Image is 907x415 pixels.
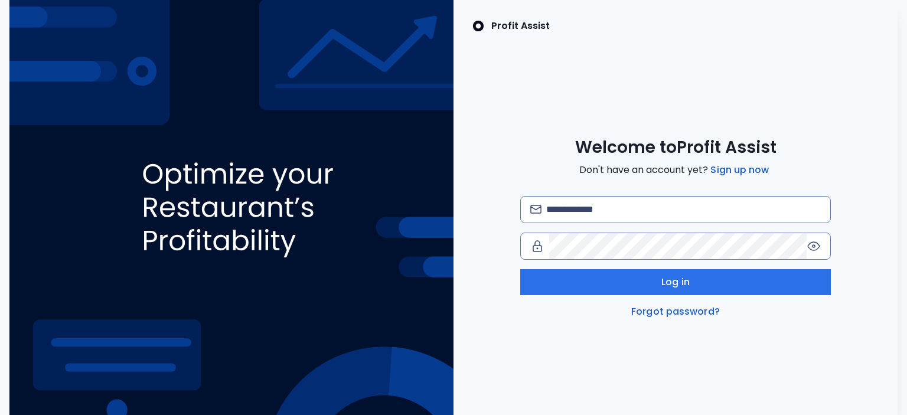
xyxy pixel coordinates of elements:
[661,275,690,289] span: Log in
[575,137,777,158] span: Welcome to Profit Assist
[472,19,484,33] img: SpotOn Logo
[530,205,541,214] img: email
[491,19,550,33] p: Profit Assist
[579,163,771,177] span: Don't have an account yet?
[520,269,831,295] button: Log in
[708,163,771,177] a: Sign up now
[629,305,722,319] a: Forgot password?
